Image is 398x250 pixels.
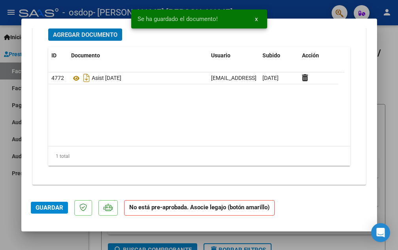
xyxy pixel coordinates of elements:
button: Agregar Documento [48,28,122,41]
div: DOCUMENTACIÓN RESPALDATORIA [33,23,366,184]
strong: No está pre-aprobada. Asocie legajo (botón amarillo) [124,200,275,216]
datatable-header-cell: ID [48,47,68,64]
span: Documento [71,52,100,59]
div: 1 total [48,146,350,166]
span: [EMAIL_ADDRESS][DOMAIN_NAME] - [PERSON_NAME] [211,75,345,81]
span: Guardar [36,204,63,211]
span: Usuario [211,52,230,59]
i: Descargar documento [81,72,92,84]
button: x [249,12,264,26]
span: Se ha guardado el documento! [138,15,218,23]
datatable-header-cell: Subido [259,47,299,64]
datatable-header-cell: Usuario [208,47,259,64]
datatable-header-cell: Acción [299,47,338,64]
span: Acción [302,52,319,59]
span: Asist [DATE] [71,75,121,81]
span: Subido [262,52,280,59]
span: Agregar Documento [53,31,117,38]
span: [DATE] [262,75,279,81]
datatable-header-cell: Documento [68,47,208,64]
button: Guardar [31,202,68,214]
div: Open Intercom Messenger [371,223,390,242]
span: ID [51,52,57,59]
span: 4772 [51,75,64,81]
span: x [255,15,258,23]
